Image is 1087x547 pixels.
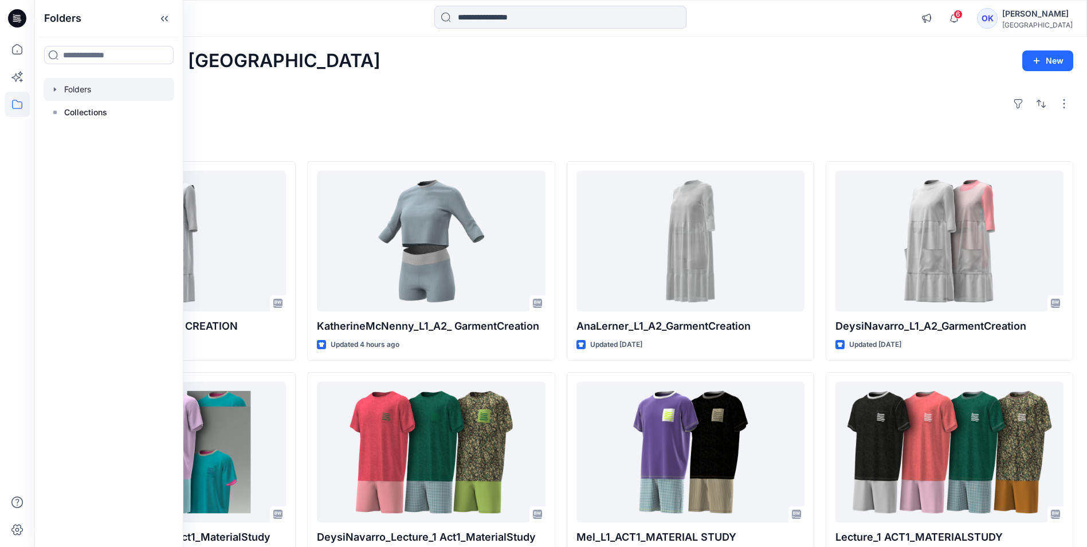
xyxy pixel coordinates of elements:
a: Lecture_1 ACT1_MATERIALSTUDY [835,382,1064,522]
p: Updated [DATE] [849,339,901,351]
a: DeysiNavarro_L1_A2_GarmentCreation [835,171,1064,311]
div: OK [977,8,998,29]
p: DeysiNavarro_Lecture_1 Act1_MaterialStudy [317,529,545,545]
a: DeysiNavarro_Lecture_1 Act1_MaterialStudy [317,382,545,522]
span: 6 [953,10,963,19]
a: Mel_L1_ACT1_MATERIAL STUDY [576,382,805,522]
div: [GEOGRAPHIC_DATA] [1002,21,1073,29]
p: Lecture_1 ACT1_MATERIALSTUDY [835,529,1064,545]
div: [PERSON_NAME] [1002,7,1073,21]
p: Collections [64,106,107,119]
p: KatherineMcNenny_L1_A2_ GarmentCreation [317,318,545,334]
button: New [1022,50,1073,71]
p: AnaLerner_L1_A2_GarmentCreation [576,318,805,334]
a: AnaLerner_L1_A2_GarmentCreation [576,171,805,311]
a: KatherineMcNenny_L1_A2_ GarmentCreation [317,171,545,311]
h4: Styles [48,136,1073,150]
p: Updated [DATE] [590,339,642,351]
p: Updated 4 hours ago [331,339,399,351]
p: DeysiNavarro_L1_A2_GarmentCreation [835,318,1064,334]
p: Mel_L1_ACT1_MATERIAL STUDY [576,529,805,545]
h2: Welcome back, [GEOGRAPHIC_DATA] [48,50,380,72]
